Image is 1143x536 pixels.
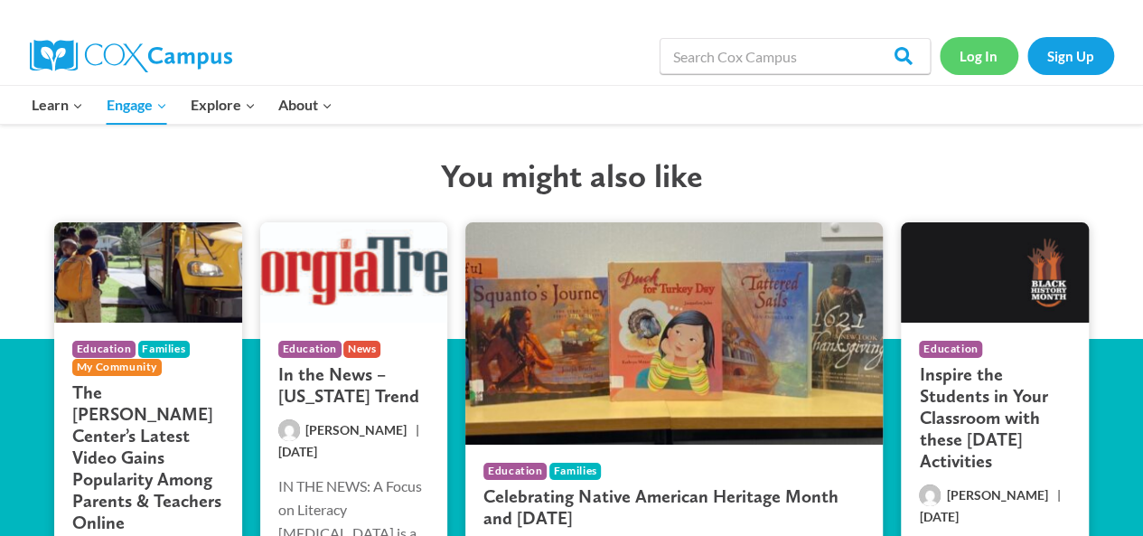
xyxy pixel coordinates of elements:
input: Search Cox Campus [660,38,931,74]
a: Log In [940,37,1018,74]
span: Families [549,463,601,480]
h3: Inspire the Students in Your Classroom with these [DATE] Activities [919,363,1071,472]
button: Child menu of Learn [21,86,96,124]
button: Child menu of Engage [95,86,179,124]
span: Education [72,341,136,358]
img: Celebrating Native American Heritage Month and Thanksgiving [455,217,894,449]
img: The Rollins Center’s Latest Video Gains Popularity Among Parents & Teachers Online [50,220,247,324]
span: Families [138,341,190,358]
img: Cox Campus [30,40,232,72]
span: Education [919,341,982,358]
span: [PERSON_NAME] [946,487,1047,503]
span: [PERSON_NAME] [305,422,407,437]
span: News [343,341,380,358]
span: My Community [72,359,162,376]
img: Inspire the Students in Your Classroom with these Black History Month Activities [896,220,1093,324]
button: Child menu of About [267,86,344,124]
h3: Celebrating Native American Heritage Month and [DATE] [483,485,865,529]
img: In the News – Georgia Trend [255,220,452,324]
h3: The [PERSON_NAME] Center’s Latest Video Gains Popularity Among Parents & Teachers Online [72,381,224,533]
span: Education [483,463,547,480]
h2: You might also like [27,156,1116,195]
span: Education [278,341,342,358]
a: Sign Up [1027,37,1114,74]
nav: Primary Navigation [21,86,344,124]
nav: Secondary Navigation [940,37,1114,74]
h3: In the News – [US_STATE] Trend [278,363,430,407]
button: Child menu of Explore [179,86,267,124]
